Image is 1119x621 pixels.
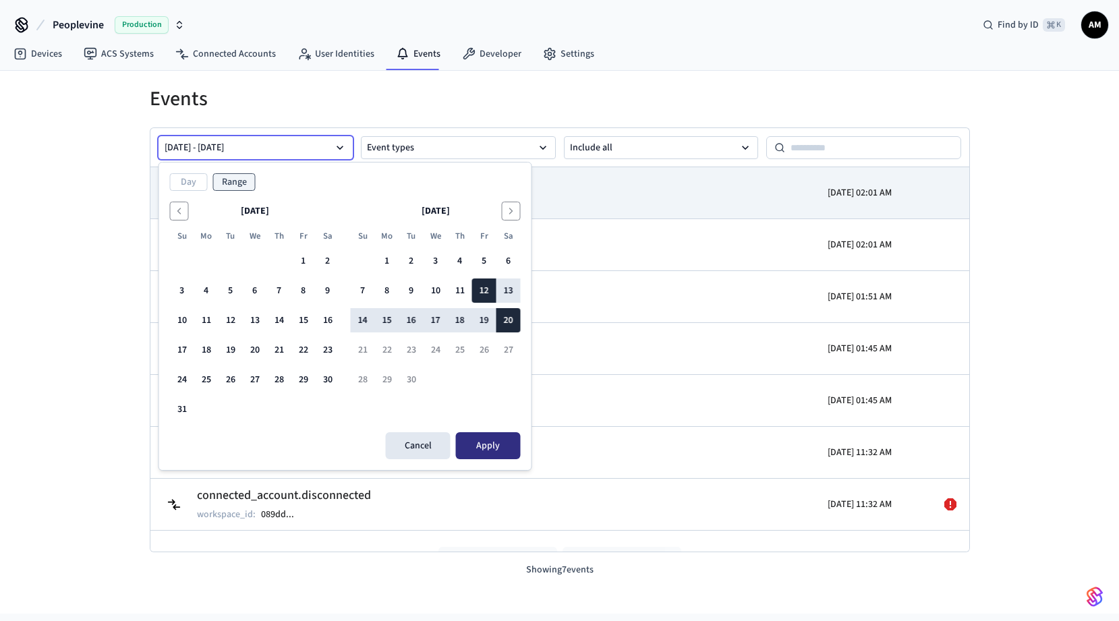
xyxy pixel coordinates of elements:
[456,432,521,459] button: Apply
[219,367,243,392] button: Tuesday, August 26th, 2025
[170,367,194,392] button: Sunday, August 24th, 2025
[351,229,521,392] table: September 2025
[472,338,496,362] button: Friday, September 26th, 2025
[316,338,340,362] button: Saturday, August 23rd, 2025
[197,508,256,521] p: workspace_id :
[351,278,375,303] button: Sunday, September 7th, 2025
[351,367,375,392] button: Sunday, September 28th, 2025
[351,338,375,362] button: Sunday, September 21st, 2025
[194,229,219,243] th: Monday
[828,394,892,407] p: [DATE] 01:45 AM
[3,42,73,66] a: Devices
[399,278,424,303] button: Tuesday, September 9th, 2025
[219,338,243,362] button: Tuesday, August 19th, 2025
[213,173,256,191] button: Range
[219,308,243,332] button: Tuesday, August 12th, 2025
[170,229,194,243] th: Sunday
[351,229,375,243] th: Sunday
[150,87,970,111] h1: Events
[170,229,340,421] table: August 2025
[243,338,267,362] button: Wednesday, August 20th, 2025
[291,308,316,332] button: Friday, August 15th, 2025
[472,278,496,303] button: Friday, September 12th, 2025, selected
[170,308,194,332] button: Sunday, August 10th, 2025
[496,249,521,273] button: Saturday, September 6th, 2025
[399,249,424,273] button: Tuesday, September 2nd, 2025
[219,278,243,303] button: Tuesday, August 5th, 2025
[448,278,472,303] button: Thursday, September 11th, 2025
[375,338,399,362] button: Monday, September 22nd, 2025
[375,367,399,392] button: Monday, September 29th, 2025
[170,202,189,220] button: Go to the Previous Month
[424,249,448,273] button: Wednesday, September 3rd, 2025
[399,308,424,332] button: Tuesday, September 16th, 2025, selected
[472,308,496,332] button: Friday, September 19th, 2025, selected
[422,204,450,218] span: [DATE]
[170,397,194,421] button: Sunday, August 31st, 2025
[451,42,532,66] a: Developer
[170,173,208,191] button: Day
[170,338,194,362] button: Sunday, August 17th, 2025
[1043,18,1065,32] span: ⌘ K
[1083,13,1107,37] span: AM
[316,278,340,303] button: Saturday, August 9th, 2025
[375,278,399,303] button: Monday, September 8th, 2025
[496,338,521,362] button: Saturday, September 27th, 2025
[399,229,424,243] th: Tuesday
[1081,11,1108,38] button: AM
[828,446,892,459] p: [DATE] 11:32 AM
[194,278,219,303] button: Monday, August 4th, 2025
[316,249,340,273] button: Saturday, August 2nd, 2025
[53,17,104,33] span: Peoplevine
[496,308,521,332] button: Today, Saturday, September 20th, 2025, selected
[385,42,451,66] a: Events
[998,18,1039,32] span: Find by ID
[448,308,472,332] button: Thursday, September 18th, 2025, selected
[496,229,521,243] th: Saturday
[502,202,521,220] button: Go to the Next Month
[165,42,287,66] a: Connected Accounts
[316,367,340,392] button: Saturday, August 30th, 2025
[399,367,424,392] button: Tuesday, September 30th, 2025
[424,229,448,243] th: Wednesday
[424,308,448,332] button: Wednesday, September 17th, 2025, selected
[267,278,291,303] button: Thursday, August 7th, 2025
[267,229,291,243] th: Thursday
[243,308,267,332] button: Wednesday, August 13th, 2025
[258,506,308,523] button: 089dd...
[197,486,371,505] h2: connected_account.disconnected
[316,229,340,243] th: Saturday
[291,367,316,392] button: Friday, August 29th, 2025
[243,367,267,392] button: Wednesday, August 27th, 2025
[241,204,269,218] span: [DATE]
[1087,586,1103,608] img: SeamLogoGradient.69752ec5.svg
[267,338,291,362] button: Thursday, August 21st, 2025
[375,308,399,332] button: Monday, September 15th, 2025, selected
[351,308,375,332] button: Sunday, September 14th, 2025, selected
[828,290,892,303] p: [DATE] 01:51 AM
[291,338,316,362] button: Friday, August 22nd, 2025
[194,367,219,392] button: Monday, August 25th, 2025
[375,249,399,273] button: Monday, September 1st, 2025
[219,229,243,243] th: Tuesday
[828,498,892,511] p: [DATE] 11:32 AM
[150,563,970,577] p: Showing 7 events
[73,42,165,66] a: ACS Systems
[267,367,291,392] button: Thursday, August 28th, 2025
[115,16,169,34] span: Production
[243,278,267,303] button: Wednesday, August 6th, 2025
[243,229,267,243] th: Wednesday
[564,136,759,159] button: Include all
[194,338,219,362] button: Monday, August 18th, 2025
[399,338,424,362] button: Tuesday, September 23rd, 2025
[386,432,451,459] button: Cancel
[472,249,496,273] button: Friday, September 5th, 2025
[159,136,353,159] button: [DATE] - [DATE]
[496,278,521,303] button: Saturday, September 13th, 2025, selected
[448,338,472,362] button: Thursday, September 25th, 2025
[194,308,219,332] button: Monday, August 11th, 2025
[448,249,472,273] button: Thursday, September 4th, 2025
[448,229,472,243] th: Thursday
[361,136,556,159] button: Event types
[424,278,448,303] button: Wednesday, September 10th, 2025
